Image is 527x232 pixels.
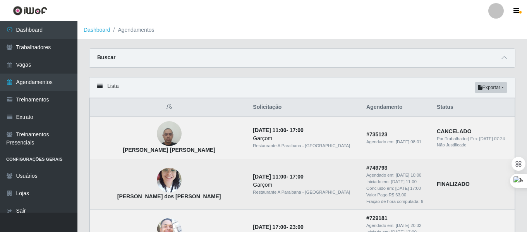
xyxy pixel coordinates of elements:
[290,174,304,180] time: 17:00
[396,139,421,144] time: [DATE] 08:01
[366,215,388,221] strong: # 729181
[437,181,470,187] strong: FINALIZADO
[396,223,421,228] time: [DATE] 20:32
[432,98,515,117] th: Status
[437,136,510,142] div: | Em:
[479,136,505,141] time: [DATE] 07:24
[253,174,303,180] strong: -
[157,117,182,150] img: Gustavo Felipe Pinho Souza
[89,77,515,98] div: Lista
[290,224,304,230] time: 23:00
[253,174,286,180] time: [DATE] 11:00
[366,165,388,171] strong: # 749793
[366,172,427,179] div: Agendado em:
[13,6,47,15] img: CoreUI Logo
[366,185,427,192] div: Concluido em:
[391,179,417,184] time: [DATE] 11:00
[248,98,362,117] th: Solicitação
[366,198,427,205] div: Fração de hora computada: 6
[77,21,527,39] nav: breadcrumb
[84,27,110,33] a: Dashboard
[437,142,510,148] div: Não Justificado
[253,181,357,189] div: Garçom
[253,127,286,133] time: [DATE] 11:00
[253,134,357,143] div: Garçom
[366,179,427,185] div: Iniciado em:
[290,127,304,133] time: 17:00
[395,186,421,191] time: [DATE] 17:00
[366,192,427,198] div: Valor Pago: R$ 63,00
[362,98,432,117] th: Agendamento
[97,54,115,60] strong: Buscar
[437,128,471,134] strong: CANCELADO
[253,224,286,230] time: [DATE] 17:00
[396,173,421,177] time: [DATE] 10:00
[253,224,303,230] strong: -
[117,193,221,199] strong: [PERSON_NAME] dos [PERSON_NAME]
[366,139,427,145] div: Agendado em:
[253,127,303,133] strong: -
[437,136,468,141] span: Por: Trabalhador
[475,82,507,93] button: Exportar
[123,147,215,153] strong: [PERSON_NAME] [PERSON_NAME]
[157,164,182,197] img: Adriene dos Santos Oliveira
[110,26,154,34] li: Agendamentos
[253,143,357,149] div: Restaurante A Paraibana - [GEOGRAPHIC_DATA]
[366,131,388,137] strong: # 735123
[366,222,427,229] div: Agendado em:
[253,189,357,196] div: Restaurante A Paraibana - [GEOGRAPHIC_DATA]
